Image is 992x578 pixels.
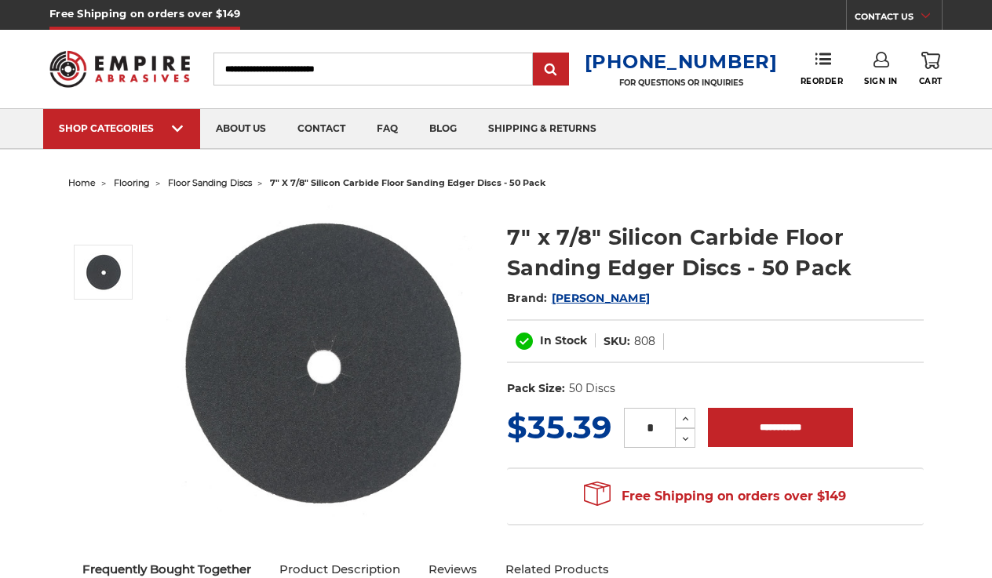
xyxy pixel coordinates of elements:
a: home [68,177,96,188]
a: CONTACT US [855,8,942,30]
p: FOR QUESTIONS OR INQUIRIES [585,78,778,88]
h1: 7" x 7/8" Silicon Carbide Floor Sanding Edger Discs - 50 Pack [507,222,924,283]
span: Cart [919,76,943,86]
img: 7" x 7/8" Silicon Carbide Floor Sanding Edger Disc [84,253,123,292]
a: about us [200,109,282,149]
a: contact [282,109,361,149]
span: Sign In [864,76,898,86]
a: faq [361,109,414,149]
a: [PHONE_NUMBER] [585,50,778,73]
span: In Stock [540,333,587,347]
a: floor sanding discs [168,177,252,188]
span: Brand: [507,291,548,305]
a: Cart [919,52,943,86]
span: Free Shipping on orders over $149 [584,481,846,512]
img: 7" x 7/8" Silicon Carbide Floor Sanding Edger Disc [166,205,480,519]
span: Reorder [801,76,844,86]
dt: Pack Size: [507,380,565,397]
a: Reorder [801,52,844,85]
input: Submit [535,54,567,85]
div: SHOP CATEGORIES [59,122,184,134]
dd: 50 Discs [569,380,615,397]
a: [PERSON_NAME] [552,291,650,305]
dd: 808 [634,333,655,350]
span: 7" x 7/8" silicon carbide floor sanding edger discs - 50 pack [270,177,545,188]
span: $35.39 [507,408,611,446]
a: flooring [114,177,150,188]
a: blog [414,109,472,149]
img: Empire Abrasives [49,42,190,96]
dt: SKU: [604,333,630,350]
a: shipping & returns [472,109,612,149]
